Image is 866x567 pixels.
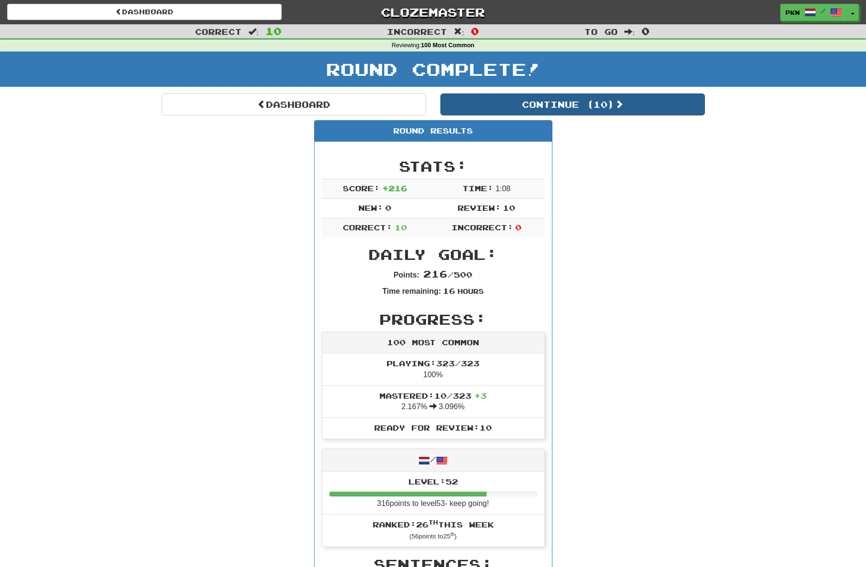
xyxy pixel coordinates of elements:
[503,203,515,212] span: 10
[322,311,545,327] h2: Progress:
[394,271,419,279] strong: Points:
[408,477,458,486] span: Level: 52
[443,286,455,295] span: 16
[3,60,863,79] h1: Round Complete!
[322,332,544,353] div: 100 Most Common
[322,472,544,515] li: 316 points to level 53 - keep going!
[358,203,383,212] span: New:
[423,268,448,279] span: 216
[373,520,494,529] span: Ranked: 26 this week
[343,184,380,193] span: Score:
[496,185,510,193] span: 1 : 0 8
[785,8,800,17] span: pkn
[343,223,392,232] span: Correct:
[584,27,618,36] span: To go
[387,27,447,36] span: Incorrect
[780,4,847,21] a: pkn /
[451,223,513,232] span: Incorrect:
[421,42,474,49] strong: 100 Most Common
[624,28,635,36] span: :
[409,533,457,540] small: ( 56 points to 25 )
[471,25,479,37] span: 0
[322,385,544,418] li: 2.167% 3.096%
[7,4,282,20] a: Dashboard
[642,25,650,37] span: 0
[265,25,282,37] span: 10
[821,8,825,14] span: /
[385,203,391,212] span: 0
[322,449,544,472] div: /
[395,223,407,232] span: 10
[474,391,487,400] span: + 3
[382,184,407,193] span: + 216
[296,4,571,21] a: Clozemaster
[515,223,521,232] span: 0
[248,28,259,36] span: :
[423,270,472,279] span: / 500
[374,423,492,432] span: Ready for Review: 10
[162,93,426,115] a: Dashboard
[428,519,438,526] sup: th
[458,203,501,212] span: Review:
[450,532,455,537] sup: th
[382,287,441,295] strong: Time remaining:
[315,121,552,142] div: Round Results
[379,391,487,400] span: Mastered: 10 / 323
[458,287,484,295] small: Hours
[387,359,479,368] span: Playing: 323 / 323
[195,27,242,36] span: Correct
[454,28,464,36] span: :
[322,247,545,262] h2: Daily Goal:
[322,158,545,174] h2: Stats:
[462,184,493,193] span: Time:
[440,93,705,115] button: Continue (10)
[322,353,544,386] li: 100%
